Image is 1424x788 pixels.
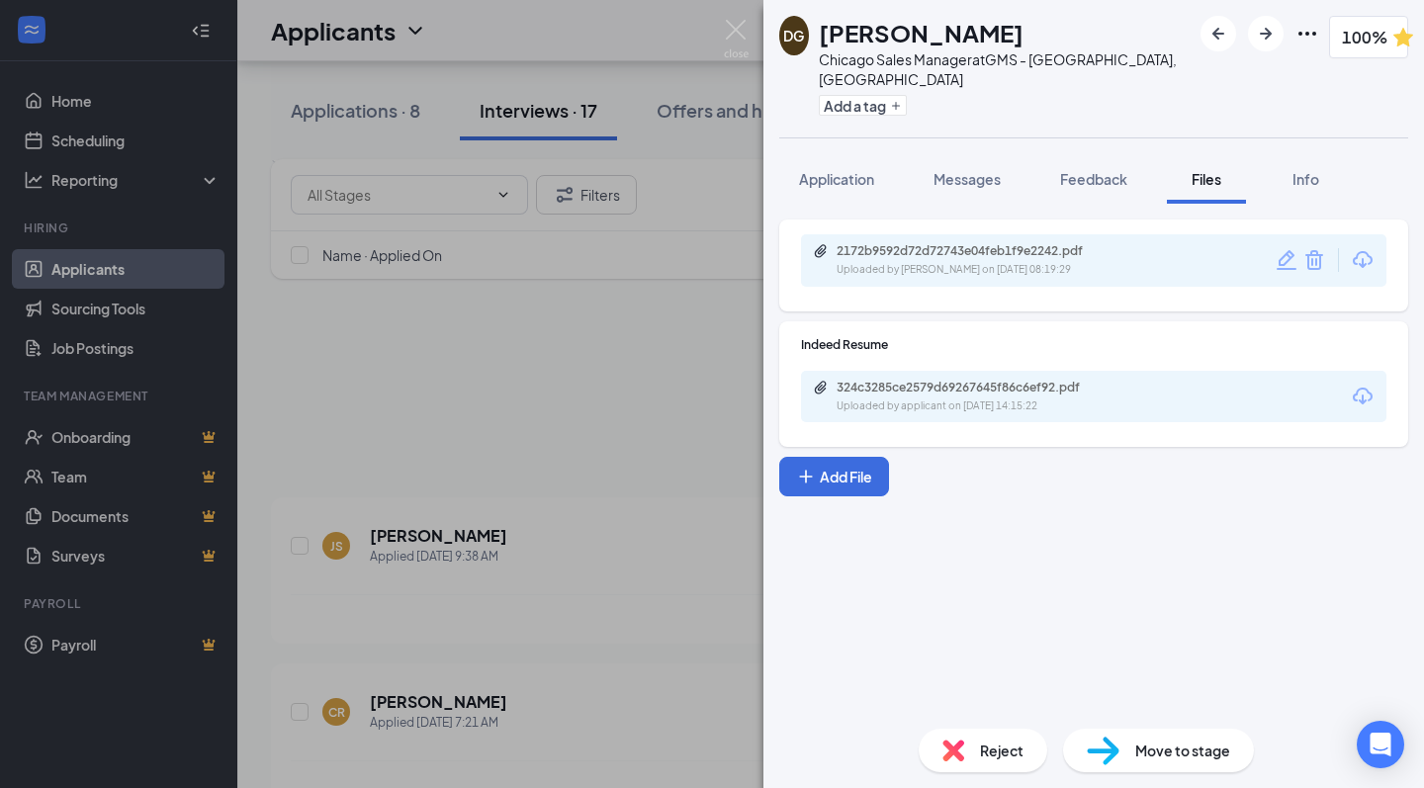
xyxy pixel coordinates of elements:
div: Uploaded by [PERSON_NAME] on [DATE] 08:19:29 [837,262,1133,278]
h1: [PERSON_NAME] [819,16,1023,49]
button: PlusAdd a tag [819,95,907,116]
svg: ArrowRight [1254,22,1278,45]
span: Application [799,170,874,188]
span: Info [1292,170,1319,188]
a: Paperclip324c3285ce2579d69267645f86c6ef92.pdfUploaded by applicant on [DATE] 14:15:22 [813,380,1133,414]
div: Indeed Resume [801,336,1386,353]
button: Add FilePlus [779,457,889,496]
span: Files [1192,170,1221,188]
svg: Plus [796,467,816,486]
div: 324c3285ce2579d69267645f86c6ef92.pdf [837,380,1113,395]
div: Chicago Sales Manager at GMS - [GEOGRAPHIC_DATA], [GEOGRAPHIC_DATA] [819,49,1191,89]
svg: Paperclip [813,380,829,395]
button: ArrowLeftNew [1201,16,1236,51]
a: Paperclip2172b9592d72d72743e04feb1f9e2242.pdfUploaded by [PERSON_NAME] on [DATE] 08:19:29 [813,243,1133,278]
div: Uploaded by applicant on [DATE] 14:15:22 [837,398,1133,414]
span: Reject [980,740,1023,761]
span: 100% [1342,25,1387,49]
svg: Ellipses [1295,22,1319,45]
svg: Trash [1302,248,1326,272]
svg: ArrowLeftNew [1206,22,1230,45]
div: Open Intercom Messenger [1357,721,1404,768]
svg: Pencil [1275,248,1298,272]
svg: Download [1351,248,1375,272]
span: Move to stage [1135,740,1230,761]
div: DG [783,26,804,45]
span: Feedback [1060,170,1127,188]
div: 2172b9592d72d72743e04feb1f9e2242.pdf [837,243,1113,259]
svg: Download [1351,385,1375,408]
svg: Paperclip [813,243,829,259]
button: ArrowRight [1248,16,1284,51]
svg: Plus [890,100,902,112]
span: Messages [934,170,1001,188]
